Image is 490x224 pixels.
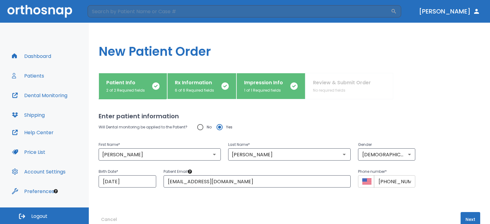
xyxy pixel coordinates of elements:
span: Yes [226,123,232,131]
button: Open [340,150,349,159]
p: Patient Info [106,79,145,86]
p: Impression Info [244,79,283,86]
button: [PERSON_NAME] [417,6,483,17]
img: Orthosnap [7,5,72,17]
h2: Enter patient information [99,112,480,121]
input: Choose date, selected date is Dec 1, 1989 [99,175,156,188]
button: Preferences [8,184,58,199]
button: Price List [8,145,49,159]
p: Phone number * [358,168,416,175]
p: Birth Date * [99,168,156,175]
div: Tooltip anchor [187,169,193,174]
input: +1 (702) 123-4567 [374,175,416,188]
p: 6 of 6 Required fields [175,88,214,93]
button: Dashboard [8,49,55,63]
input: Patient Email [164,175,351,188]
button: Patients [8,68,48,83]
button: Open [210,150,219,159]
input: Search by Patient Name or Case # [88,5,391,17]
button: Dental Monitoring [8,88,71,103]
input: First Name [100,150,219,159]
p: 1 of 1 Required fields [244,88,283,93]
p: 2 of 2 Required fields [106,88,145,93]
h1: New Patient Order [89,23,490,73]
button: Help Center [8,125,57,140]
span: No [207,123,212,131]
p: Patient Email * [164,168,351,175]
p: Will Dental monitoring be applied to the Patient? [99,123,187,131]
div: Tooltip anchor [53,188,58,194]
p: Gender [358,141,416,148]
p: Rx Information [175,79,214,86]
button: Shipping [8,108,48,122]
div: [DEMOGRAPHIC_DATA] [358,148,416,161]
button: Account Settings [8,164,69,179]
p: Last Name * [228,141,350,148]
button: Select country [362,177,371,186]
p: First Name * [99,141,221,148]
input: Last Name [230,150,349,159]
span: Logout [31,213,47,220]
